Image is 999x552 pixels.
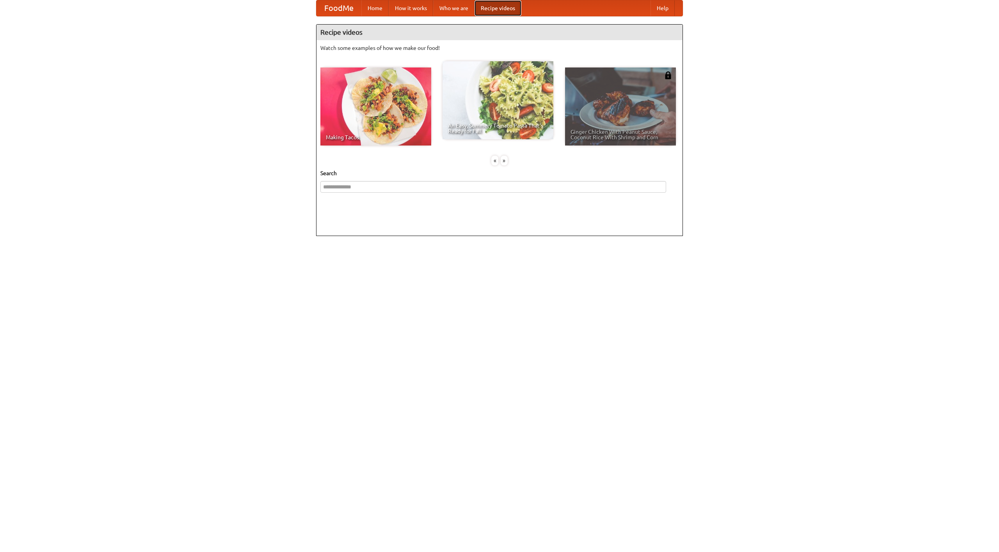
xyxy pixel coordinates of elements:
h5: Search [320,169,679,177]
p: Watch some examples of how we make our food! [320,44,679,52]
div: » [501,156,508,165]
a: An Easy, Summery Tomato Pasta That's Ready for Fall [443,61,553,139]
span: Making Tacos [326,135,426,140]
a: Home [361,0,389,16]
span: An Easy, Summery Tomato Pasta That's Ready for Fall [448,123,548,134]
h4: Recipe videos [316,25,683,40]
a: Help [651,0,675,16]
a: How it works [389,0,433,16]
a: Who we are [433,0,475,16]
a: FoodMe [316,0,361,16]
div: « [491,156,498,165]
a: Recipe videos [475,0,521,16]
img: 483408.png [664,71,672,79]
a: Making Tacos [320,67,431,146]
